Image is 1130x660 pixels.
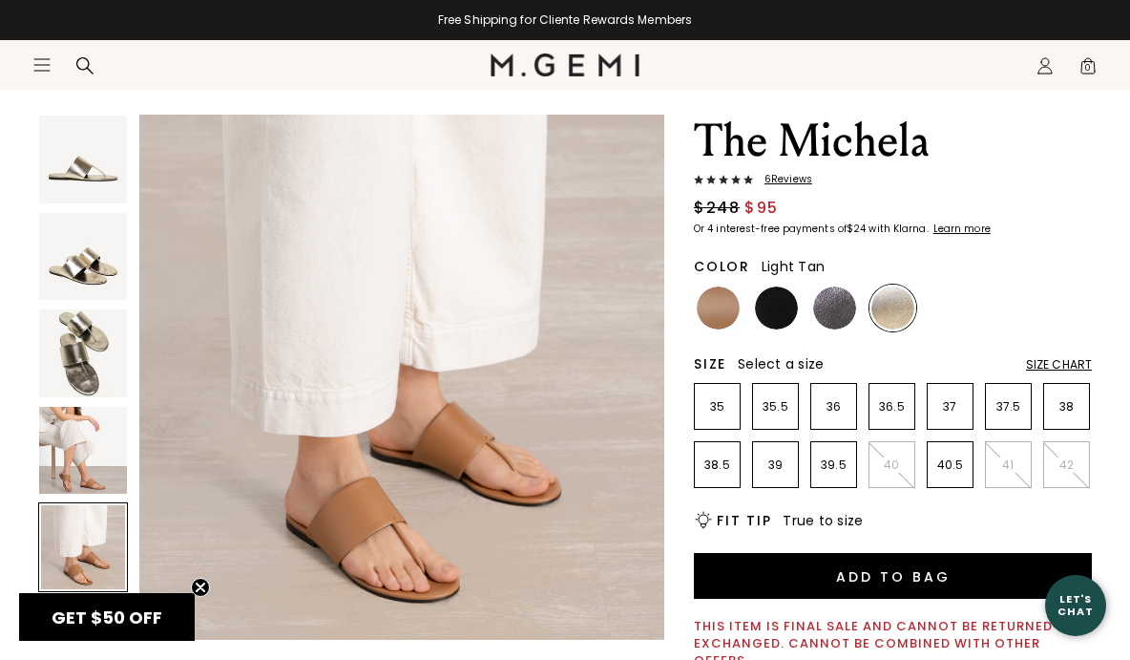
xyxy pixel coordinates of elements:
span: $248 [694,197,740,220]
img: The Michela [39,116,127,203]
p: 35 [695,399,740,415]
img: The Michela [139,115,664,640]
div: GET $50 OFFClose teaser [19,593,195,641]
klarna-placement-style-amount: $24 [847,222,866,236]
p: 42 [1044,458,1089,473]
img: The Michela [39,407,127,495]
p: 37.5 [986,399,1031,415]
img: Champagne [871,287,914,330]
span: 0 [1078,60,1098,79]
p: 38.5 [695,458,740,473]
span: $95 [744,197,779,220]
div: Let's Chat [1045,593,1106,617]
a: 6Reviews [694,174,1092,189]
img: M.Gemi [491,53,640,76]
img: Light Tan [697,287,740,330]
span: 6 Review s [753,174,812,185]
h2: Size [694,356,726,372]
span: GET $50 OFF [52,606,162,629]
img: Gunmetal [813,287,856,330]
p: 35.5 [753,399,798,415]
h2: Fit Tip [717,513,771,528]
button: Open site menu [32,55,52,75]
h2: Color [694,259,750,274]
p: 36.5 [869,399,914,415]
h1: The Michela [694,115,1092,168]
img: The Michela [39,213,127,301]
p: 41 [986,458,1031,473]
button: Add to Bag [694,553,1092,599]
p: 40.5 [928,458,973,473]
p: 36 [811,399,856,415]
klarna-placement-style-body: with Klarna [868,222,931,236]
a: Learn more [931,224,991,235]
span: True to size [783,511,863,530]
klarna-placement-style-body: Or 4 interest-free payments of [694,222,847,236]
p: 37 [928,399,973,415]
klarna-placement-style-cta: Learn more [933,222,991,236]
div: Size Chart [1026,357,1092,373]
p: 39.5 [811,458,856,473]
img: Black [755,287,798,330]
img: The Michela [39,309,127,397]
p: 39 [753,458,798,473]
p: 40 [869,458,914,473]
button: Close teaser [191,578,210,597]
p: 38 [1044,399,1089,415]
span: Select a size [738,354,824,373]
span: Light Tan [762,257,825,276]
